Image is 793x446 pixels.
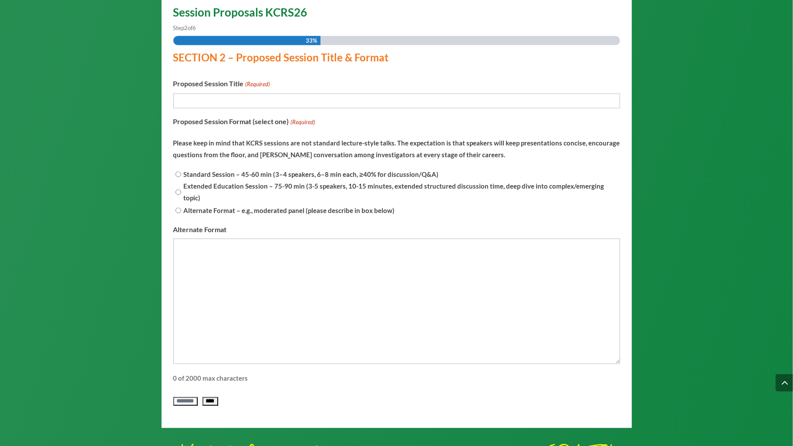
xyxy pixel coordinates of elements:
div: 0 of 2000 max characters [173,367,620,385]
span: 33% [306,36,317,45]
h3: SECTION 2 – Proposed Session Title & Format [173,52,613,67]
h2: Session Proposals KCRS26 [173,7,620,22]
label: Standard Session – 45-60 min (3–4 speakers, 6–8 min each, ≥40% for discussion/Q&A) [184,169,439,180]
label: Extended Education Session – 75-90 min (3-5 speakers, 10-15 minutes, extended structured discussi... [184,180,617,204]
label: Alternate Format – e.g., moderated panel (please describe in box below) [184,205,395,216]
span: 2 [185,24,188,31]
span: 6 [193,24,196,31]
legend: Proposed Session Format (select one) [173,115,315,128]
span: (Required) [244,78,270,90]
p: Step of [173,22,620,34]
div: Please keep in mind that KCRS sessions are not standard lecture-style talks. The expectation is t... [173,132,620,168]
label: Alternate Format [173,223,227,235]
span: (Required) [290,116,315,128]
label: Proposed Session Title [173,78,270,90]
